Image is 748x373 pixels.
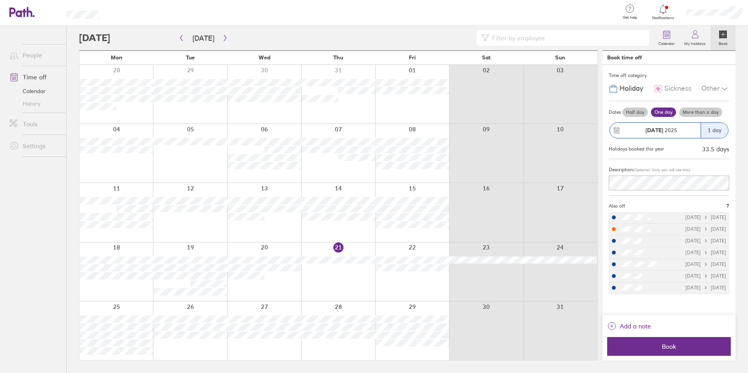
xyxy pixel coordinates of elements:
div: [DATE] [DATE] [685,226,726,232]
div: Other [701,81,729,96]
a: People [3,47,66,63]
div: 33.5 days [702,145,729,152]
span: Sat [482,54,491,61]
span: Dates [609,109,621,115]
a: History [3,97,66,110]
span: Thu [333,54,343,61]
div: 1 day [701,123,728,138]
button: [DATE] [186,32,221,45]
div: Time off category [609,70,729,81]
div: [DATE] [DATE] [685,285,726,291]
label: My holidays [680,39,710,46]
div: [DATE] [DATE] [685,273,726,279]
span: (Optional. Only you will see this) [633,167,690,172]
button: [DATE] 20251 day [609,118,729,142]
div: [DATE] [DATE] [685,215,726,220]
a: Tools [3,116,66,132]
div: [DATE] [DATE] [685,250,726,255]
a: Notifications [651,4,676,20]
strong: [DATE] [646,127,663,134]
span: 2025 [646,127,677,133]
label: One day [651,108,676,117]
a: Time off [3,69,66,85]
button: Book [607,337,731,356]
span: Notifications [651,16,676,20]
span: Get help [617,15,643,20]
div: Book time off [607,54,642,61]
a: My holidays [680,25,710,50]
a: Settings [3,138,66,154]
span: 7 [726,203,729,209]
span: Fri [409,54,416,61]
span: Sickness [664,84,691,93]
input: Filter by employee [489,30,644,45]
span: Mon [111,54,122,61]
div: Holidays booked this year [609,146,664,152]
span: Also off [609,203,625,209]
a: Calendar [654,25,680,50]
a: Calendar [3,85,66,97]
label: Book [714,39,732,46]
button: Add a note [607,320,651,332]
div: [DATE] [DATE] [685,238,726,244]
span: Holiday [620,84,643,93]
span: Add a note [620,320,651,332]
label: More than a day [679,108,722,117]
label: Half day [622,108,648,117]
div: [DATE] [DATE] [685,262,726,267]
span: Tue [186,54,195,61]
label: Calendar [654,39,680,46]
span: Book [613,343,725,350]
span: Wed [259,54,270,61]
span: Sun [555,54,565,61]
span: Description [609,167,633,172]
a: Book [710,25,735,50]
